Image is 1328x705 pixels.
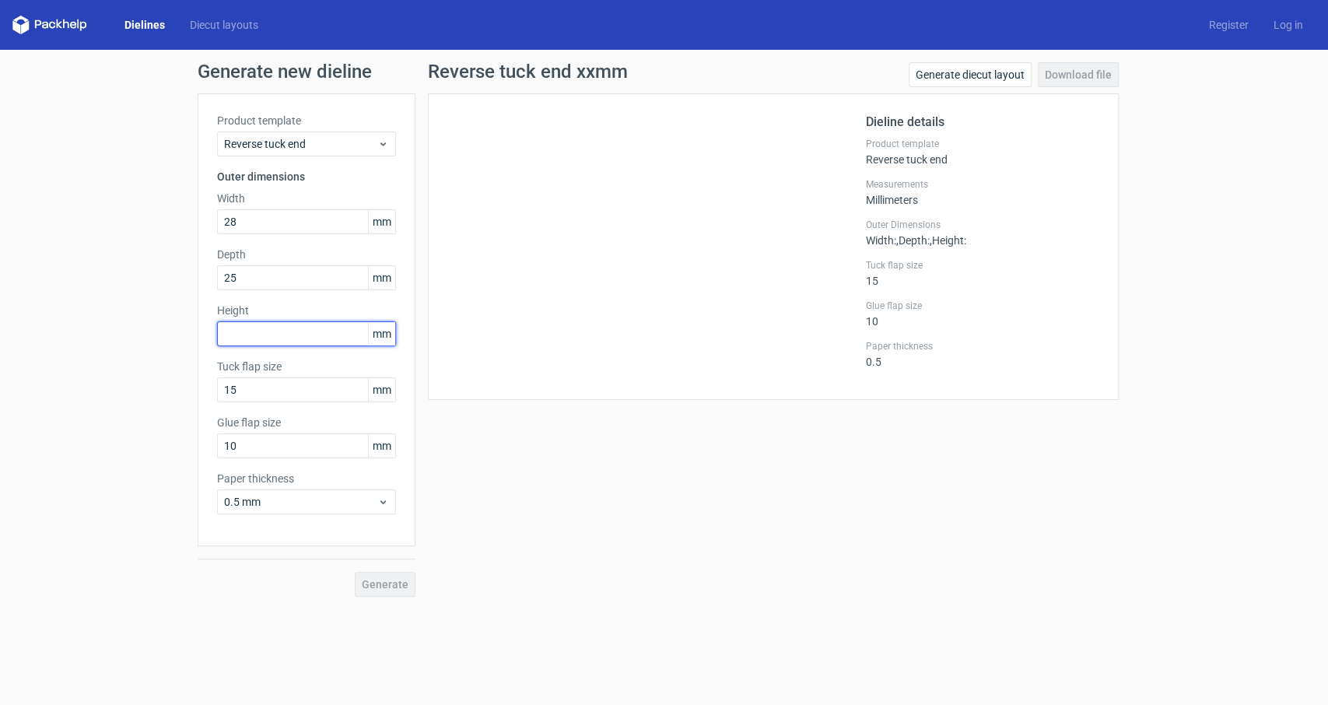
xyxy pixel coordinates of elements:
[866,219,1099,231] label: Outer Dimensions
[177,17,271,33] a: Diecut layouts
[866,259,1099,287] div: 15
[224,494,377,510] span: 0.5 mm
[217,303,396,318] label: Height
[217,415,396,430] label: Glue flap size
[368,210,395,233] span: mm
[866,300,1099,328] div: 10
[368,434,395,458] span: mm
[866,138,1099,166] div: Reverse tuck end
[866,113,1099,132] h2: Dieline details
[368,322,395,345] span: mm
[217,113,396,128] label: Product template
[896,234,930,247] span: , Depth :
[198,62,1131,81] h1: Generate new dieline
[428,62,628,81] h1: Reverse tuck end xxmm
[112,17,177,33] a: Dielines
[909,62,1032,87] a: Generate diecut layout
[1261,17,1316,33] a: Log in
[930,234,966,247] span: , Height :
[217,247,396,262] label: Depth
[217,169,396,184] h3: Outer dimensions
[1197,17,1261,33] a: Register
[866,234,896,247] span: Width :
[866,340,1099,352] label: Paper thickness
[866,178,1099,191] label: Measurements
[368,266,395,289] span: mm
[217,359,396,374] label: Tuck flap size
[866,178,1099,206] div: Millimeters
[866,340,1099,368] div: 0.5
[866,259,1099,272] label: Tuck flap size
[217,471,396,486] label: Paper thickness
[224,136,377,152] span: Reverse tuck end
[368,378,395,402] span: mm
[866,138,1099,150] label: Product template
[866,300,1099,312] label: Glue flap size
[217,191,396,206] label: Width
